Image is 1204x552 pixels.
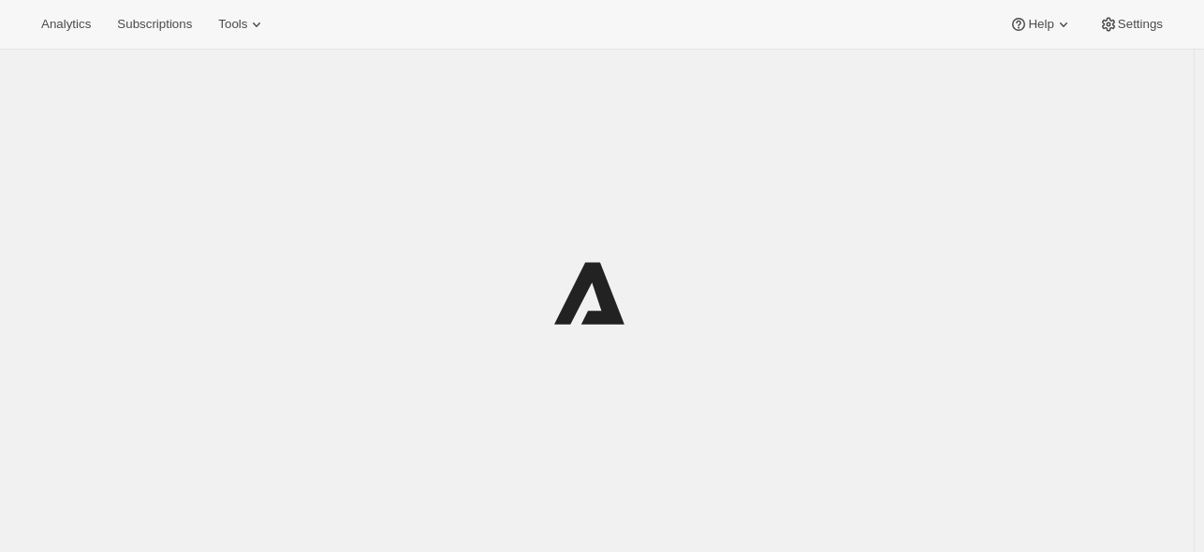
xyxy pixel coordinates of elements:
button: Help [998,11,1083,37]
span: Tools [218,17,247,32]
button: Tools [207,11,277,37]
button: Subscriptions [106,11,203,37]
button: Analytics [30,11,102,37]
span: Help [1028,17,1053,32]
button: Settings [1088,11,1174,37]
span: Subscriptions [117,17,192,32]
span: Settings [1118,17,1163,32]
span: Analytics [41,17,91,32]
